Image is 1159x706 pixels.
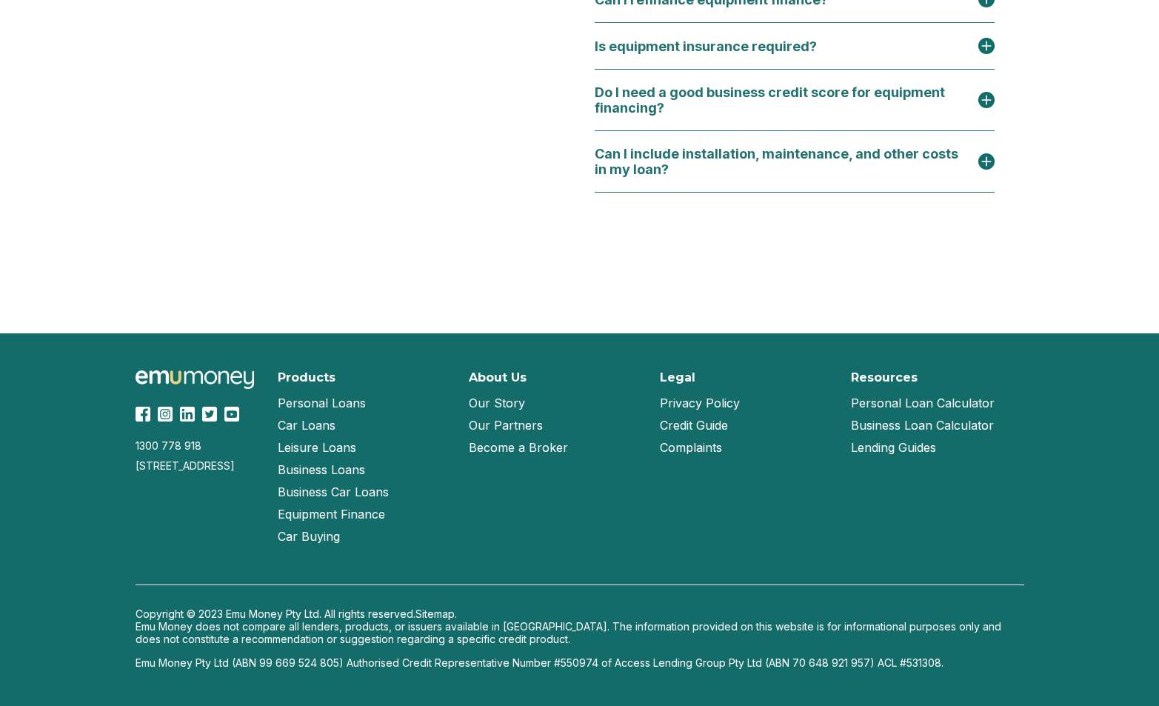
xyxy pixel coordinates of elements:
img: Instagram [158,407,173,422]
img: Twitter [202,407,217,422]
p: Copyright © 2023 Emu Money Pty Ltd. All rights reserved. [136,607,1024,620]
img: YouTube [224,407,239,422]
a: Car Loans [278,414,335,436]
img: Facebook [136,407,150,422]
div: [STREET_ADDRESS] [136,459,260,472]
img: LinkedIn [180,407,195,422]
a: Credit Guide [660,414,728,436]
a: Sitemap. [415,607,457,620]
h2: About Us [469,370,527,384]
a: Lending Guides [851,436,936,459]
div: Is equipment insurance required? [595,39,835,54]
a: Become a Broker [469,436,568,459]
a: Business Loans [278,459,365,481]
a: Our Story [469,392,525,414]
a: Equipment Finance [278,503,385,525]
div: Do I need a good business credit score for equipment financing? [595,84,978,116]
a: Personal Loan Calculator [851,392,995,414]
img: Emu Money [136,370,254,389]
a: Personal Loans [278,392,366,414]
div: Can I include installation, maintenance, and other costs in my loan? [595,146,978,177]
img: plus [978,92,995,108]
h2: Legal [660,370,695,384]
a: Privacy Policy [660,392,740,414]
h2: Products [278,370,335,384]
a: Leisure Loans [278,436,356,459]
h2: Resources [851,370,918,384]
a: Our Partners [469,414,543,436]
img: plus [978,38,995,54]
a: Car Buying [278,525,340,547]
a: Business Loan Calculator [851,414,994,436]
div: 1300 778 918 [136,439,260,452]
img: plus [978,153,995,170]
a: Business Car Loans [278,481,389,503]
a: Complaints [660,436,722,459]
p: Emu Money Pty Ltd (ABN 99 669 524 805) Authorised Credit Representative Number #550974 of Access ... [136,656,1024,669]
p: Emu Money does not compare all lenders, products, or issuers available in [GEOGRAPHIC_DATA]. The ... [136,620,1024,645]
